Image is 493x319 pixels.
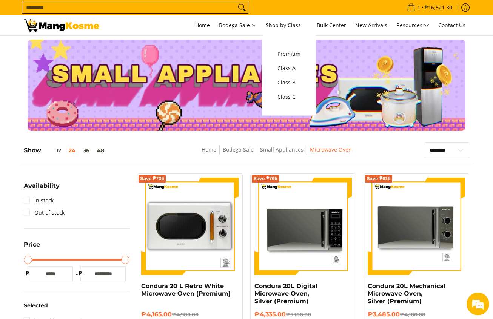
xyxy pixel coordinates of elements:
[24,242,40,253] summary: Open
[141,178,239,275] img: condura-vintage-style-20-liter-micowave-oven-with-icc-sticker-class-a-full-front-view-mang-kosme
[253,176,277,181] span: Save ₱765
[219,21,257,30] span: Bodega Sale
[41,147,65,153] button: 12
[24,19,99,32] img: Small Appliances l Mang Kosme: Home Appliances Warehouse Sale Microwave Oven
[107,15,469,35] nav: Main Menu
[24,183,60,195] summary: Open
[405,3,454,12] span: •
[317,21,346,29] span: Bulk Center
[202,146,216,153] a: Home
[368,311,465,318] h6: ₱3,485.00
[24,147,108,154] h5: Show
[368,178,465,275] img: Condura 20L Mechanical Microwave Oven, Silver (Premium)
[277,92,300,102] span: Class C
[223,146,254,153] a: Bodega Sale
[24,270,31,277] span: ₱
[424,5,453,10] span: ₱16,521.30
[274,61,304,75] a: Class A
[274,75,304,90] a: Class B
[396,21,429,30] span: Resources
[277,78,300,87] span: Class B
[351,15,391,35] a: New Arrivals
[438,21,465,29] span: Contact Us
[393,15,433,35] a: Resources
[313,15,350,35] a: Bulk Center
[416,5,422,10] span: 1
[140,176,164,181] span: Save ₱735
[355,21,387,29] span: New Arrivals
[215,15,260,35] a: Bodega Sale
[191,15,214,35] a: Home
[434,15,469,35] a: Contact Us
[277,64,300,73] span: Class A
[236,2,248,13] button: Search
[141,311,239,318] h6: ₱4,165.00
[93,147,108,153] button: 48
[24,183,60,189] span: Availability
[24,195,54,207] a: In stock
[400,311,425,317] del: ₱4,100.00
[286,311,311,317] del: ₱5,100.00
[24,207,65,219] a: Out of stock
[262,15,311,35] a: Shop by Class
[24,242,40,248] span: Price
[24,302,129,309] h6: Selected
[254,178,352,275] img: 20-liter-digital-microwave-oven-silver-full-front-view-mang-kosme
[172,311,199,317] del: ₱4,900.00
[254,311,352,318] h6: ₱4,335.00
[277,49,300,59] span: Premium
[367,176,391,181] span: Save ₱615
[310,145,352,155] span: Microwave Oven
[79,147,93,153] button: 36
[151,145,402,162] nav: Breadcrumbs
[266,21,308,30] span: Shop by Class
[274,90,304,104] a: Class C
[65,147,79,153] button: 24
[141,282,231,297] a: Condura 20 L Retro White Microwave Oven (Premium)
[260,146,304,153] a: Small Appliances
[274,47,304,61] a: Premium
[77,270,84,277] span: ₱
[195,21,210,29] span: Home
[368,282,445,305] a: Condura 20L Mechanical Microwave Oven, Silver (Premium)
[254,282,317,305] a: Condura 20L Digital Microwave Oven, Silver (Premium)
